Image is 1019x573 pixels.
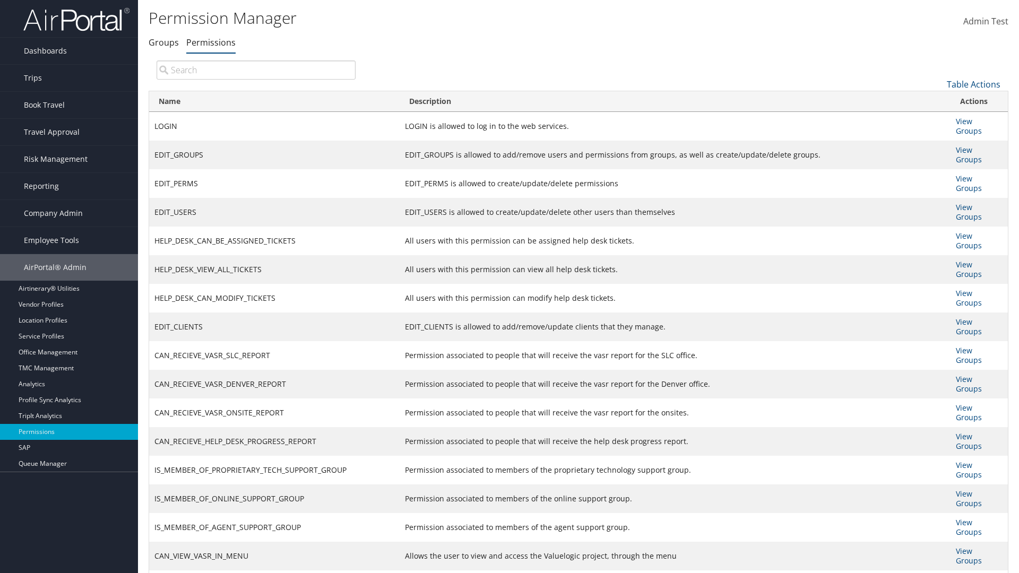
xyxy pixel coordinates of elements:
td: CAN_RECIEVE_VASR_DENVER_REPORT [149,370,400,398]
td: Permission associated to members of the online support group. [400,484,951,513]
td: Permission associated to people that will receive the vasr report for the onsites. [400,398,951,427]
a: Groups [149,37,179,48]
a: View Groups [956,317,982,336]
td: All users with this permission can modify help desk tickets. [400,284,951,312]
span: Travel Approval [24,119,80,145]
a: View Groups [956,546,982,566]
span: Company Admin [24,200,83,227]
a: View Groups [956,345,982,365]
td: EDIT_PERMS [149,169,400,198]
a: View Groups [956,145,982,164]
a: View Groups [956,259,982,279]
a: View Groups [956,231,982,250]
td: HELP_DESK_CAN_MODIFY_TICKETS [149,284,400,312]
td: EDIT_CLIENTS [149,312,400,341]
a: Admin Test [963,5,1008,38]
h1: Permission Manager [149,7,722,29]
span: Reporting [24,173,59,199]
a: Table Actions [947,79,1000,90]
span: Book Travel [24,92,65,118]
td: Allows the user to view and access the Valuelogic project, through the menu [400,542,951,570]
a: View Groups [956,431,982,451]
td: IS_MEMBER_OF_PROPRIETARY_TECH_SUPPORT_GROUP [149,456,400,484]
td: Permission associated to people that will receive the vasr report for the SLC office. [400,341,951,370]
a: View Groups [956,173,982,193]
th: Actions [951,91,1008,112]
td: CAN_VIEW_VASR_IN_MENU [149,542,400,570]
td: HELP_DESK_VIEW_ALL_TICKETS [149,255,400,284]
span: Risk Management [24,146,88,172]
th: Description: activate to sort column ascending [400,91,951,112]
a: View Groups [956,403,982,422]
td: Permission associated to members of the proprietary technology support group. [400,456,951,484]
td: EDIT_CLIENTS is allowed to add/remove/update clients that they manage. [400,312,951,341]
td: IS_MEMBER_OF_AGENT_SUPPORT_GROUP [149,513,400,542]
span: Dashboards [24,38,67,64]
td: IS_MEMBER_OF_ONLINE_SUPPORT_GROUP [149,484,400,513]
td: EDIT_USERS [149,198,400,227]
span: Admin Test [963,15,1008,27]
a: View Groups [956,374,982,394]
td: Permission associated to members of the agent support group. [400,513,951,542]
td: All users with this permission can be assigned help desk tickets. [400,227,951,255]
td: Permission associated to people that will receive the vasr report for the Denver office. [400,370,951,398]
td: CAN_RECIEVE_VASR_ONSITE_REPORT [149,398,400,427]
td: EDIT_GROUPS is allowed to add/remove users and permissions from groups, as well as create/update/... [400,141,951,169]
a: View Groups [956,116,982,136]
th: Name: activate to sort column ascending [149,91,400,112]
td: LOGIN is allowed to log in to the web services. [400,112,951,141]
input: Search [157,60,356,80]
td: All users with this permission can view all help desk tickets. [400,255,951,284]
a: Permissions [186,37,236,48]
td: HELP_DESK_CAN_BE_ASSIGNED_TICKETS [149,227,400,255]
td: CAN_RECIEVE_VASR_SLC_REPORT [149,341,400,370]
td: EDIT_USERS is allowed to create/update/delete other users than themselves [400,198,951,227]
img: airportal-logo.png [23,7,129,32]
span: Employee Tools [24,227,79,254]
td: EDIT_PERMS is allowed to create/update/delete permissions [400,169,951,198]
td: LOGIN [149,112,400,141]
a: View Groups [956,460,982,480]
a: View Groups [956,202,982,222]
td: Permission associated to people that will receive the help desk progress report. [400,427,951,456]
a: View Groups [956,517,982,537]
span: Trips [24,65,42,91]
span: AirPortal® Admin [24,254,87,281]
a: View Groups [956,489,982,508]
td: EDIT_GROUPS [149,141,400,169]
td: CAN_RECIEVE_HELP_DESK_PROGRESS_REPORT [149,427,400,456]
a: View Groups [956,288,982,308]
